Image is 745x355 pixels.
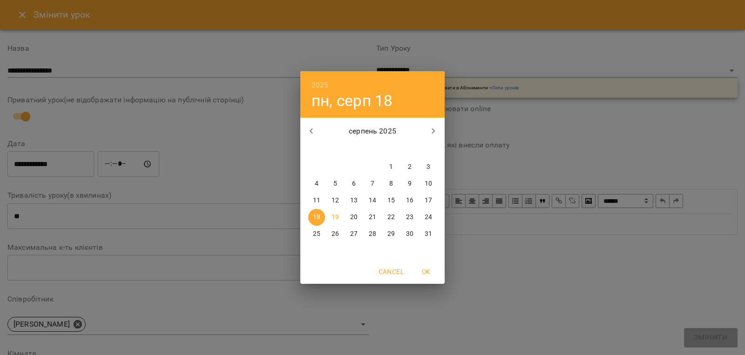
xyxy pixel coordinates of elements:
button: пн, серп 18 [312,91,393,110]
p: 25 [313,229,320,239]
button: 7 [364,175,381,192]
span: ср [345,145,362,154]
button: 16 [401,192,418,209]
p: 15 [387,196,395,205]
p: 2 [408,162,412,172]
p: 27 [350,229,358,239]
p: 18 [313,213,320,222]
span: пт [383,145,400,154]
button: 26 [327,226,344,242]
span: Cancel [379,266,404,277]
button: 5 [327,175,344,192]
button: 18 [308,209,325,226]
span: сб [401,145,418,154]
button: 17 [420,192,437,209]
p: серпень 2025 [323,126,423,137]
span: пн [308,145,325,154]
span: OK [415,266,437,277]
p: 17 [425,196,432,205]
span: чт [364,145,381,154]
button: 9 [401,175,418,192]
p: 9 [408,179,412,188]
button: 30 [401,226,418,242]
button: 29 [383,226,400,242]
button: 8 [383,175,400,192]
p: 20 [350,213,358,222]
button: 22 [383,209,400,226]
p: 10 [425,179,432,188]
button: 19 [327,209,344,226]
p: 22 [387,213,395,222]
button: 11 [308,192,325,209]
span: вт [327,145,344,154]
button: 14 [364,192,381,209]
button: 13 [345,192,362,209]
button: 2 [401,159,418,175]
span: нд [420,145,437,154]
p: 29 [387,229,395,239]
p: 26 [332,229,339,239]
p: 14 [369,196,376,205]
p: 28 [369,229,376,239]
button: 15 [383,192,400,209]
button: 4 [308,175,325,192]
p: 5 [333,179,337,188]
button: 24 [420,209,437,226]
p: 12 [332,196,339,205]
p: 16 [406,196,413,205]
button: 23 [401,209,418,226]
p: 24 [425,213,432,222]
p: 11 [313,196,320,205]
p: 31 [425,229,432,239]
button: 1 [383,159,400,175]
button: 12 [327,192,344,209]
p: 23 [406,213,413,222]
button: 27 [345,226,362,242]
button: OK [411,263,441,280]
button: 25 [308,226,325,242]
button: 10 [420,175,437,192]
p: 13 [350,196,358,205]
button: 3 [420,159,437,175]
p: 1 [389,162,393,172]
p: 8 [389,179,393,188]
p: 3 [427,162,430,172]
p: 4 [315,179,318,188]
button: 6 [345,175,362,192]
p: 7 [371,179,374,188]
p: 6 [352,179,356,188]
button: 31 [420,226,437,242]
p: 30 [406,229,413,239]
button: 28 [364,226,381,242]
p: 19 [332,213,339,222]
button: 20 [345,209,362,226]
button: 2025 [312,79,329,92]
p: 21 [369,213,376,222]
button: Cancel [375,263,407,280]
button: 21 [364,209,381,226]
